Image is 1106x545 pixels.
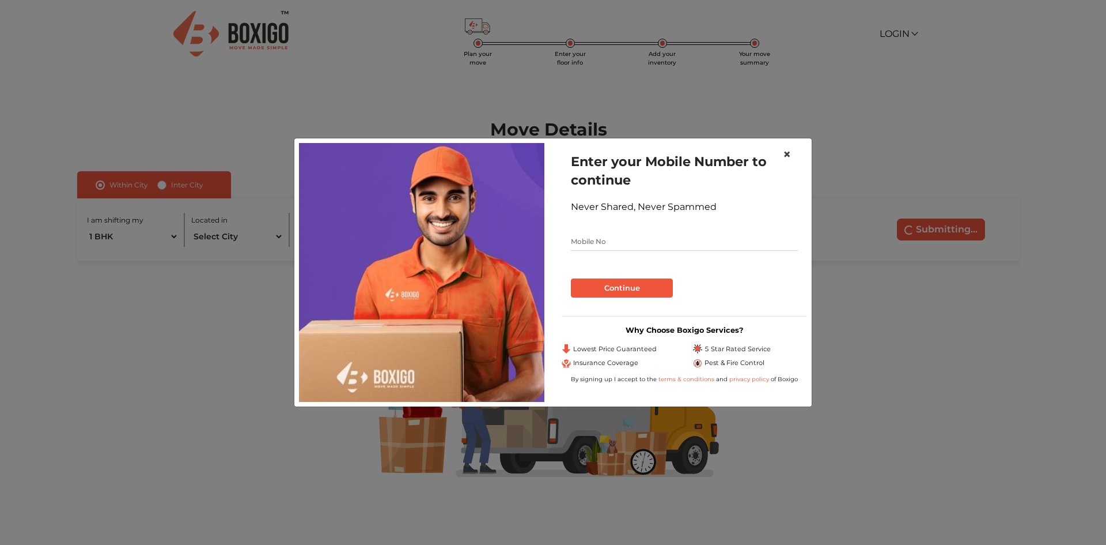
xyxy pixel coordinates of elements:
a: terms & conditions [658,375,716,383]
button: Close [774,138,800,171]
input: Mobile No [571,232,798,251]
h1: Enter your Mobile Number to continue [571,152,798,189]
button: Continue [571,279,673,298]
span: × [783,146,791,163]
span: Insurance Coverage [573,358,638,368]
div: Never Shared, Never Spammed [571,200,798,214]
h3: Why Choose Boxigo Services? [562,326,807,334]
div: By signing up I accept to the and of Boxigo [562,375,807,384]
a: privacy policy [728,375,771,383]
img: relocation-img [299,143,544,401]
span: Lowest Price Guaranteed [573,344,657,354]
span: Pest & Fire Control [704,358,764,368]
span: 5 Star Rated Service [704,344,771,354]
